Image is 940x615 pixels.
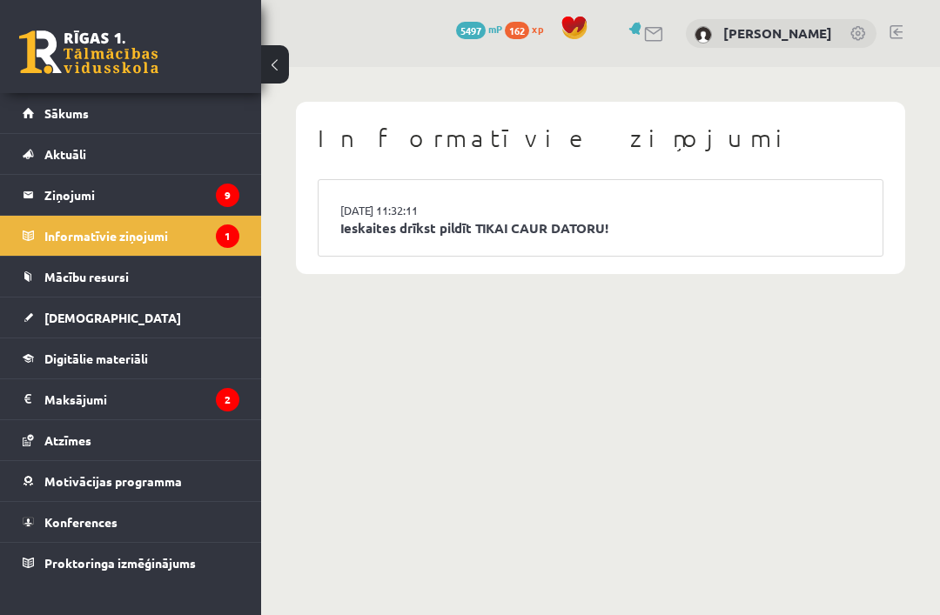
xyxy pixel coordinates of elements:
[23,93,239,133] a: Sākums
[340,202,471,219] a: [DATE] 11:32:11
[23,543,239,583] a: Proktoringa izmēģinājums
[44,514,117,530] span: Konferences
[44,310,181,325] span: [DEMOGRAPHIC_DATA]
[216,388,239,411] i: 2
[23,257,239,297] a: Mācību resursi
[340,218,861,238] a: Ieskaites drīkst pildīt TIKAI CAUR DATORU!
[695,26,712,43] img: Agate Kate Strauta
[23,420,239,460] a: Atzīmes
[505,22,529,39] span: 162
[23,297,239,338] a: [DEMOGRAPHIC_DATA]
[44,432,91,448] span: Atzīmes
[216,224,239,248] i: 1
[44,146,86,162] span: Aktuāli
[456,22,502,36] a: 5497 mP
[23,216,239,256] a: Informatīvie ziņojumi1
[44,555,196,571] span: Proktoringa izmēģinājums
[44,175,239,215] legend: Ziņojumi
[216,184,239,207] i: 9
[44,351,148,366] span: Digitālie materiāli
[23,175,239,215] a: Ziņojumi9
[505,22,552,36] a: 162 xp
[19,30,158,74] a: Rīgas 1. Tālmācības vidusskola
[44,473,182,489] span: Motivācijas programma
[23,134,239,174] a: Aktuāli
[723,24,832,42] a: [PERSON_NAME]
[456,22,486,39] span: 5497
[44,379,239,419] legend: Maksājumi
[23,338,239,378] a: Digitālie materiāli
[23,379,239,419] a: Maksājumi2
[44,105,89,121] span: Sākums
[532,22,543,36] span: xp
[44,269,129,284] span: Mācību resursi
[318,124,883,153] h1: Informatīvie ziņojumi
[44,216,239,256] legend: Informatīvie ziņojumi
[488,22,502,36] span: mP
[23,461,239,501] a: Motivācijas programma
[23,502,239,542] a: Konferences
